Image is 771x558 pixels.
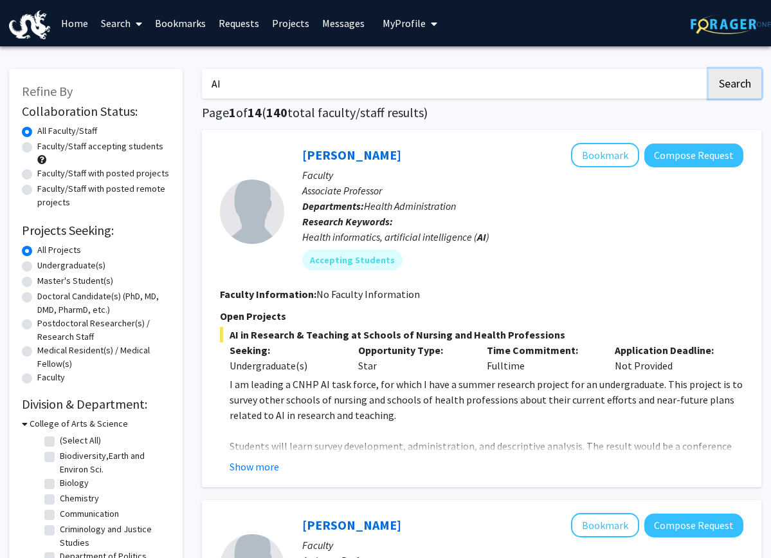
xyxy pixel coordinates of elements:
[477,230,486,243] b: AI
[709,69,761,98] button: Search
[302,183,743,198] p: Associate Professor
[55,1,95,46] a: Home
[37,371,65,384] label: Faculty
[358,342,467,358] p: Opportunity Type:
[9,10,50,39] img: Drexel University Logo
[37,274,113,288] label: Master's Student(s)
[571,143,639,167] button: Add Paulina Sockolow to Bookmarks
[60,523,167,550] label: Criminology and Justice Studies
[302,215,393,228] b: Research Keywords:
[202,69,707,98] input: Search Keywords
[60,507,119,521] label: Communication
[302,537,743,553] p: Faculty
[37,167,169,180] label: Faculty/Staff with posted projects
[487,342,596,358] p: Time Commitment:
[22,83,73,99] span: Refine By
[644,144,743,167] button: Compose Request to Paulina Sockolow
[30,417,128,431] h3: College of Arts & Science
[266,104,287,120] span: 140
[37,290,170,317] label: Doctoral Candidate(s) (PhD, MD, DMD, PharmD, etc.)
[202,105,761,120] h1: Page of ( total faculty/staff results)
[230,459,279,474] button: Show more
[230,438,743,485] p: Students will learn survey development, administration, and descriptive analysis. The result woul...
[220,327,743,342] span: AI in Research & Teaching at Schools of Nursing and Health Professions
[302,167,743,183] p: Faculty
[37,317,170,344] label: Postdoctoral Researcher(s) / Research Staff
[229,104,236,120] span: 1
[37,259,105,272] label: Undergraduate(s)
[22,396,170,412] h2: Division & Department:
[266,1,316,46] a: Projects
[220,308,743,324] p: Open Projects
[302,147,401,163] a: [PERSON_NAME]
[230,342,339,358] p: Seeking:
[691,14,771,34] img: ForagerOne Logo
[60,492,99,505] label: Chemistry
[60,476,89,490] label: Biology
[364,200,456,212] span: Health Administration
[10,500,55,548] iframe: Chat
[60,434,101,447] label: (Select All)
[615,342,724,358] p: Application Deadline:
[212,1,266,46] a: Requests
[37,344,170,371] label: Medical Resident(s) / Medical Fellow(s)
[316,1,371,46] a: Messages
[230,358,339,373] div: Undergraduate(s)
[302,517,401,533] a: [PERSON_NAME]
[302,200,364,212] b: Departments:
[605,342,734,373] div: Not Provided
[349,342,477,373] div: Star
[22,223,170,238] h2: Projects Seeking:
[316,288,420,301] span: No Faculty Information
[571,513,639,537] button: Add Harry Zhang to Bookmarks
[220,288,316,301] b: Faculty Information:
[95,1,149,46] a: Search
[248,104,262,120] span: 14
[302,250,403,270] mat-chip: Accepting Students
[60,449,167,476] label: Biodiversity,Earth and Environ Sci.
[477,342,606,373] div: Fulltime
[22,104,170,119] h2: Collaboration Status:
[383,17,426,30] span: My Profile
[37,140,163,153] label: Faculty/Staff accepting students
[37,243,81,257] label: All Projects
[37,124,97,138] label: All Faculty/Staff
[644,514,743,537] button: Compose Request to Harry Zhang
[230,377,743,423] p: I am leading a CNHP AI task force, for which I have a summer research project for an undergraduat...
[37,182,170,209] label: Faculty/Staff with posted remote projects
[149,1,212,46] a: Bookmarks
[302,229,743,245] div: Health informatics, artificial intelligence ( )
